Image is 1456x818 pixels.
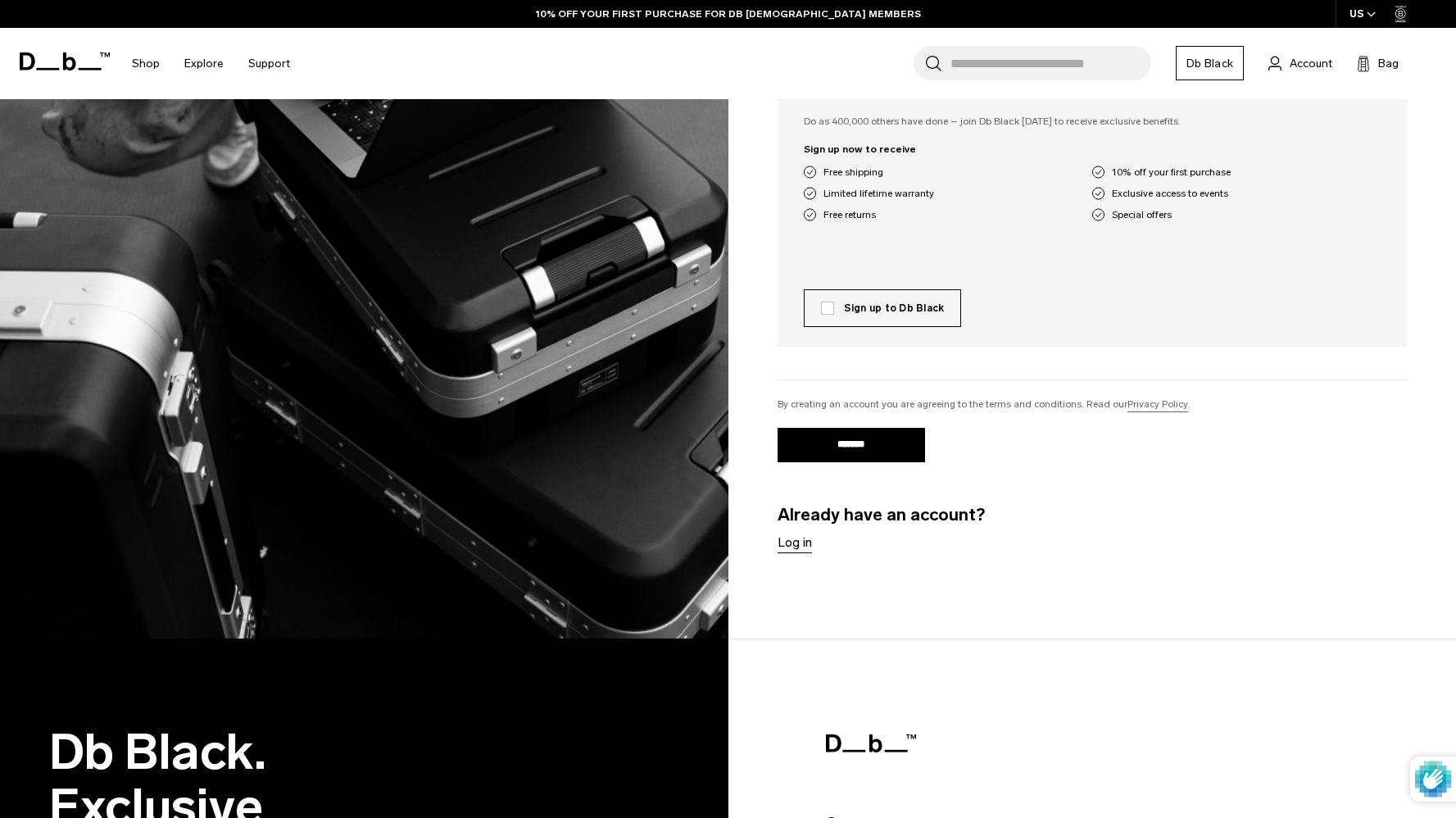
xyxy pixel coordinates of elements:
[536,7,921,21] a: 10% OFF YOUR FIRST PURCHASE FOR DB [DEMOGRAPHIC_DATA] MEMBERS
[1357,53,1399,73] button: Bag
[248,34,290,93] a: Support
[823,186,934,201] span: Limited lifetime warranty
[823,207,876,222] span: Free returns
[804,114,1381,129] p: Do as 400,000 others have done – join Db Black [DATE] to receive exclusive benefits.
[1112,207,1172,222] span: Special offers
[1268,53,1332,73] a: Account
[778,533,812,552] a: Log in
[778,397,1408,411] div: By creating an account you are agreeing to the terms and conditions. Read our .
[821,301,945,316] label: Sign up to Db Black
[132,34,160,93] a: Shop
[804,142,1381,157] p: Sign up now to receive
[120,28,302,99] nav: Main Navigation
[1290,55,1332,72] span: Account
[1112,165,1231,180] span: 10% off your first purchase
[1415,757,1451,802] img: Protected by hCaptcha
[1112,186,1228,201] span: Exclusive access to events
[184,34,224,93] a: Explore
[1378,55,1399,72] span: Bag
[823,165,883,180] span: Free shipping
[1176,46,1244,80] a: Db Black
[1127,397,1188,411] a: Privacy Policy
[778,502,1408,553] h4: Already have an account?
